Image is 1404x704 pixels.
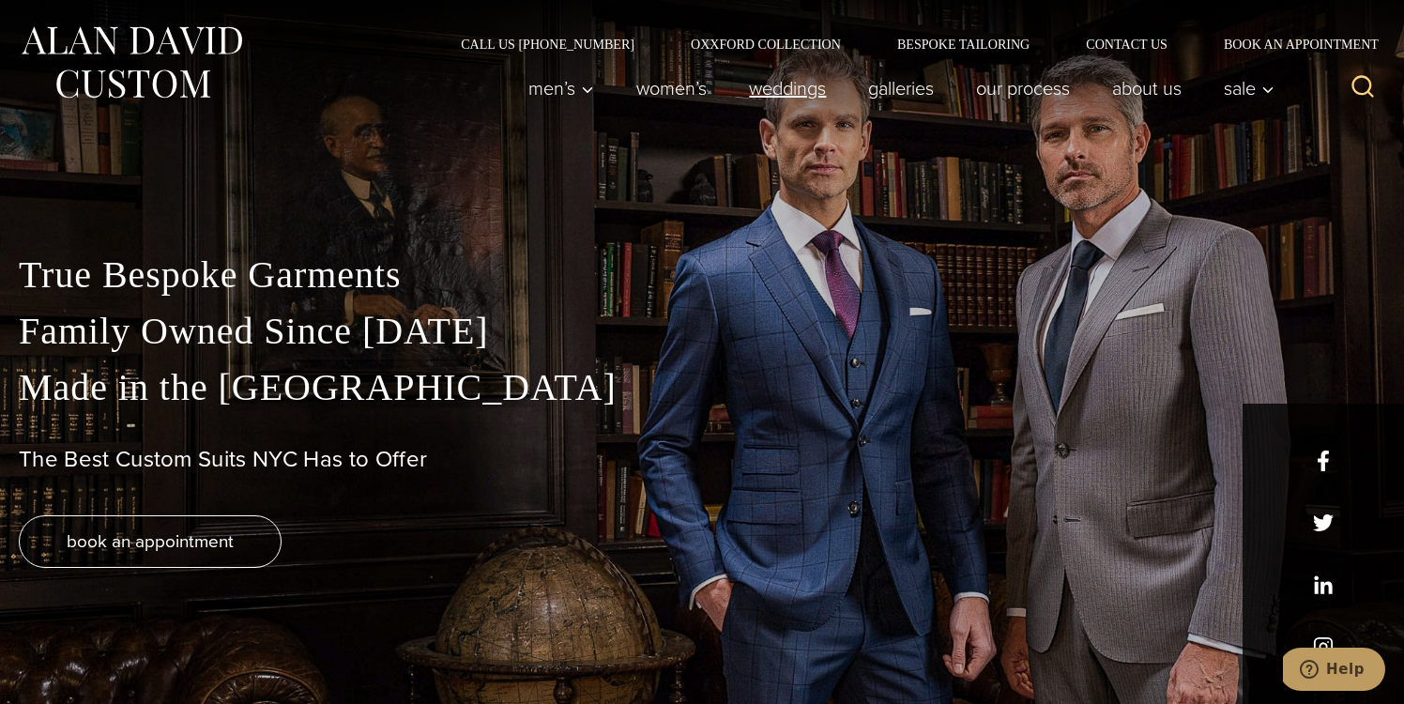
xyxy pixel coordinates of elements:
img: Alan David Custom [19,21,244,104]
a: Contact Us [1058,38,1196,51]
button: Sale sub menu toggle [1203,69,1285,107]
a: weddings [728,69,847,107]
a: Women’s [616,69,728,107]
iframe: Opens a widget where you can chat to one of our agents [1283,648,1385,695]
nav: Primary Navigation [508,69,1285,107]
a: Oxxford Collection [663,38,869,51]
a: Bespoke Tailoring [869,38,1058,51]
a: Our Process [955,69,1091,107]
a: book an appointment [19,515,282,568]
nav: Secondary Navigation [433,38,1385,51]
button: Child menu of Men’s [508,69,616,107]
p: True Bespoke Garments Family Owned Since [DATE] Made in the [GEOGRAPHIC_DATA] [19,247,1385,416]
a: About Us [1091,69,1203,107]
h1: The Best Custom Suits NYC Has to Offer [19,446,1385,473]
a: Galleries [847,69,955,107]
span: book an appointment [67,528,234,555]
a: Call Us [PHONE_NUMBER] [433,38,663,51]
button: View Search Form [1340,66,1385,111]
a: Book an Appointment [1196,38,1385,51]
